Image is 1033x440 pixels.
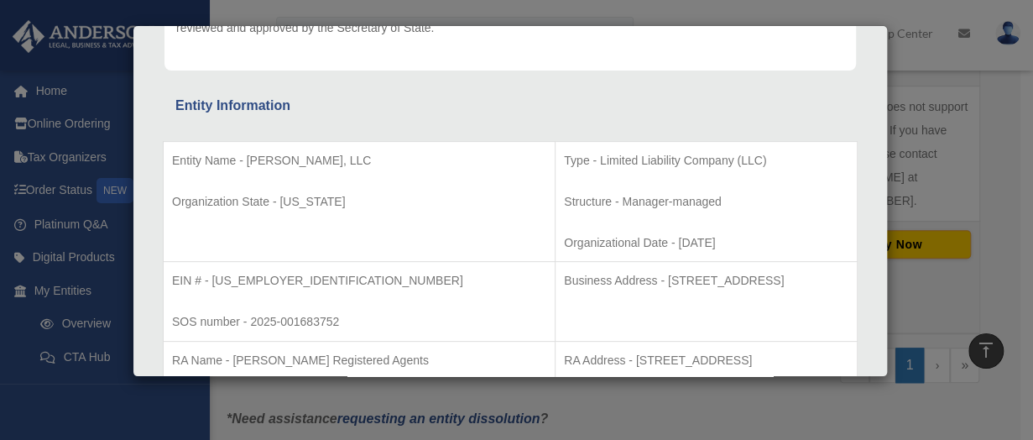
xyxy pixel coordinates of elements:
p: SOS number - 2025-001683752 [172,312,546,333]
p: Organization State - [US_STATE] [172,191,546,212]
p: Business Address - [STREET_ADDRESS] [564,270,848,291]
p: Organizational Date - [DATE] [564,233,848,254]
p: RA Name - [PERSON_NAME] Registered Agents [172,350,546,371]
div: Entity Information [175,94,845,118]
p: Entity Name - [PERSON_NAME], LLC [172,150,546,171]
p: Structure - Manager-managed [564,191,848,212]
p: Type - Limited Liability Company (LLC) [564,150,848,171]
p: RA Address - [STREET_ADDRESS] [564,350,848,371]
p: EIN # - [US_EMPLOYER_IDENTIFICATION_NUMBER] [172,270,546,291]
